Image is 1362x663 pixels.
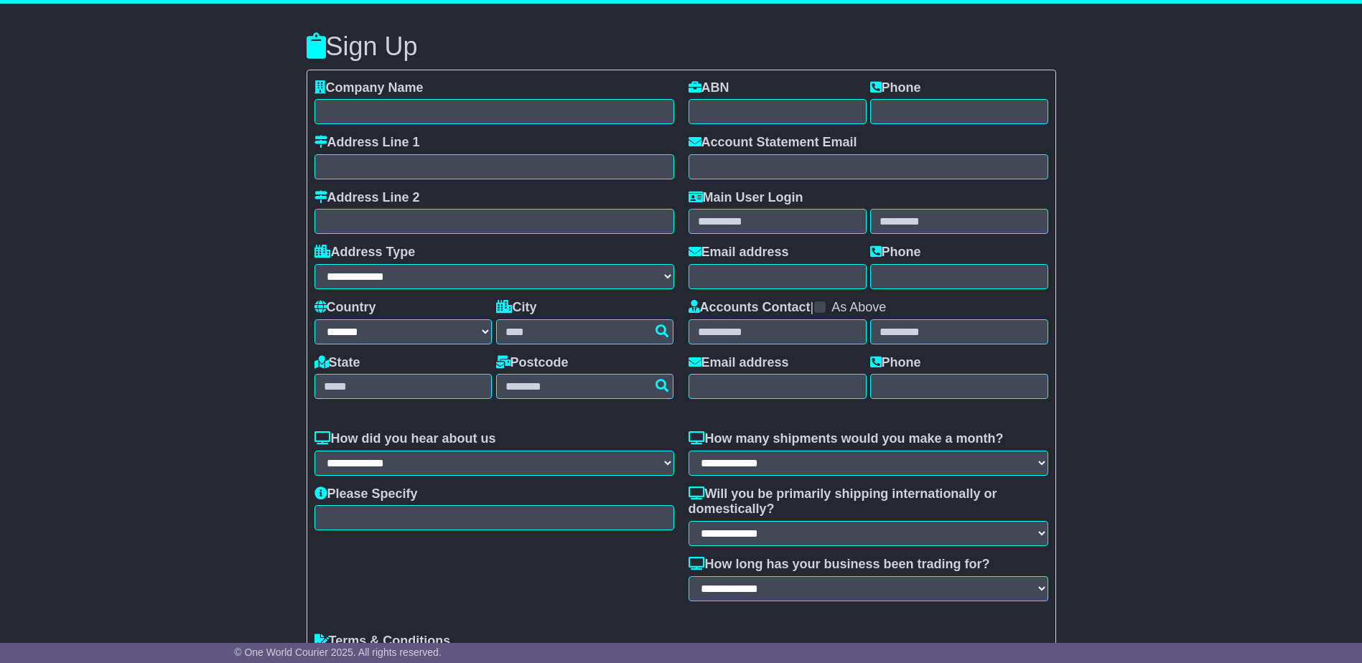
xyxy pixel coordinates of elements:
[496,300,537,316] label: City
[689,431,1004,447] label: How many shipments would you make a month?
[870,355,921,371] label: Phone
[314,634,451,649] label: Terms & Conditions
[689,190,803,206] label: Main User Login
[689,135,857,151] label: Account Statement Email
[689,300,1048,319] div: |
[870,245,921,260] label: Phone
[689,355,789,371] label: Email address
[314,300,376,316] label: Country
[307,32,1056,61] h3: Sign Up
[870,80,921,96] label: Phone
[314,431,496,447] label: How did you hear about us
[314,135,420,151] label: Address Line 1
[314,245,416,260] label: Address Type
[314,486,418,502] label: Please Specify
[314,80,424,96] label: Company Name
[689,300,811,316] label: Accounts Contact
[314,355,360,371] label: State
[314,190,420,206] label: Address Line 2
[689,80,729,96] label: ABN
[689,245,789,260] label: Email address
[689,557,990,573] label: How long has your business been trading for?
[496,355,569,371] label: Postcode
[831,300,886,316] label: As Above
[234,646,442,658] span: © One World Courier 2025. All rights reserved.
[689,486,1048,517] label: Will you be primarily shipping internationally or domestically?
